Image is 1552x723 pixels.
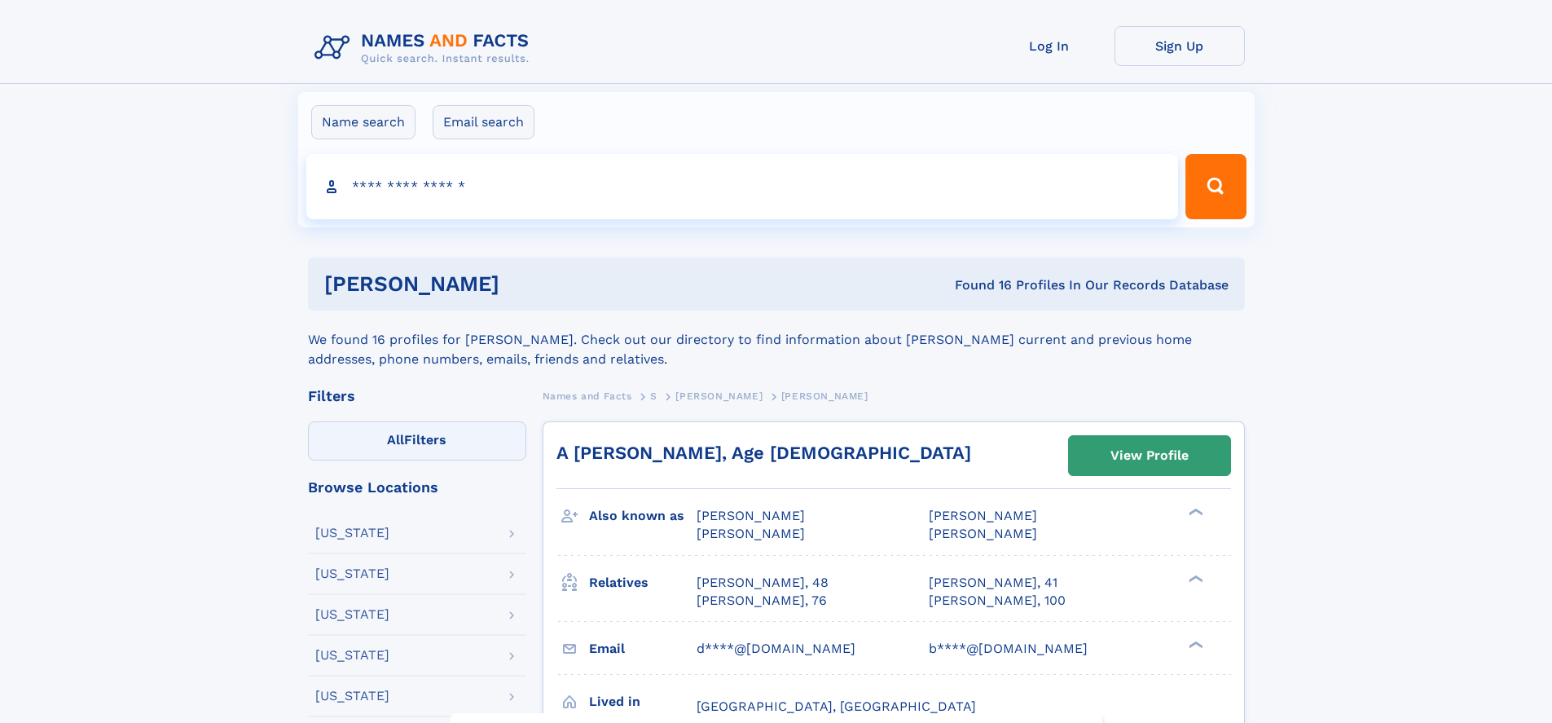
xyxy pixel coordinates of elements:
[1185,154,1246,219] button: Search Button
[697,508,805,523] span: [PERSON_NAME]
[1185,573,1204,584] div: ❯
[324,274,728,294] h1: [PERSON_NAME]
[697,574,829,592] a: [PERSON_NAME], 48
[308,26,543,70] img: Logo Names and Facts
[650,390,657,402] span: S
[315,608,389,621] div: [US_STATE]
[675,386,763,406] a: [PERSON_NAME]
[697,526,805,541] span: [PERSON_NAME]
[929,574,1057,592] a: [PERSON_NAME], 41
[315,690,389,703] div: [US_STATE]
[315,527,389,540] div: [US_STATE]
[1185,507,1204,518] div: ❯
[1115,26,1245,66] a: Sign Up
[929,526,1037,541] span: [PERSON_NAME]
[589,569,697,597] h3: Relatives
[589,635,697,663] h3: Email
[697,592,827,610] a: [PERSON_NAME], 76
[589,688,697,716] h3: Lived in
[387,432,404,447] span: All
[984,26,1115,66] a: Log In
[727,276,1229,294] div: Found 16 Profiles In Our Records Database
[781,390,868,402] span: [PERSON_NAME]
[1185,639,1204,650] div: ❯
[311,105,415,139] label: Name search
[543,386,632,406] a: Names and Facts
[433,105,534,139] label: Email search
[306,154,1179,219] input: search input
[315,567,389,580] div: [US_STATE]
[308,389,526,403] div: Filters
[675,390,763,402] span: [PERSON_NAME]
[308,480,526,495] div: Browse Locations
[308,421,526,461] label: Filters
[697,699,976,714] span: [GEOGRAPHIC_DATA], [GEOGRAPHIC_DATA]
[556,443,971,463] a: A [PERSON_NAME], Age [DEMOGRAPHIC_DATA]
[1069,436,1230,475] a: View Profile
[929,592,1066,610] a: [PERSON_NAME], 100
[315,649,389,662] div: [US_STATE]
[308,311,1245,369] div: We found 16 profiles for [PERSON_NAME]. Check out our directory to find information about [PERSON...
[650,386,657,406] a: S
[589,502,697,530] h3: Also known as
[1110,437,1189,474] div: View Profile
[929,508,1037,523] span: [PERSON_NAME]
